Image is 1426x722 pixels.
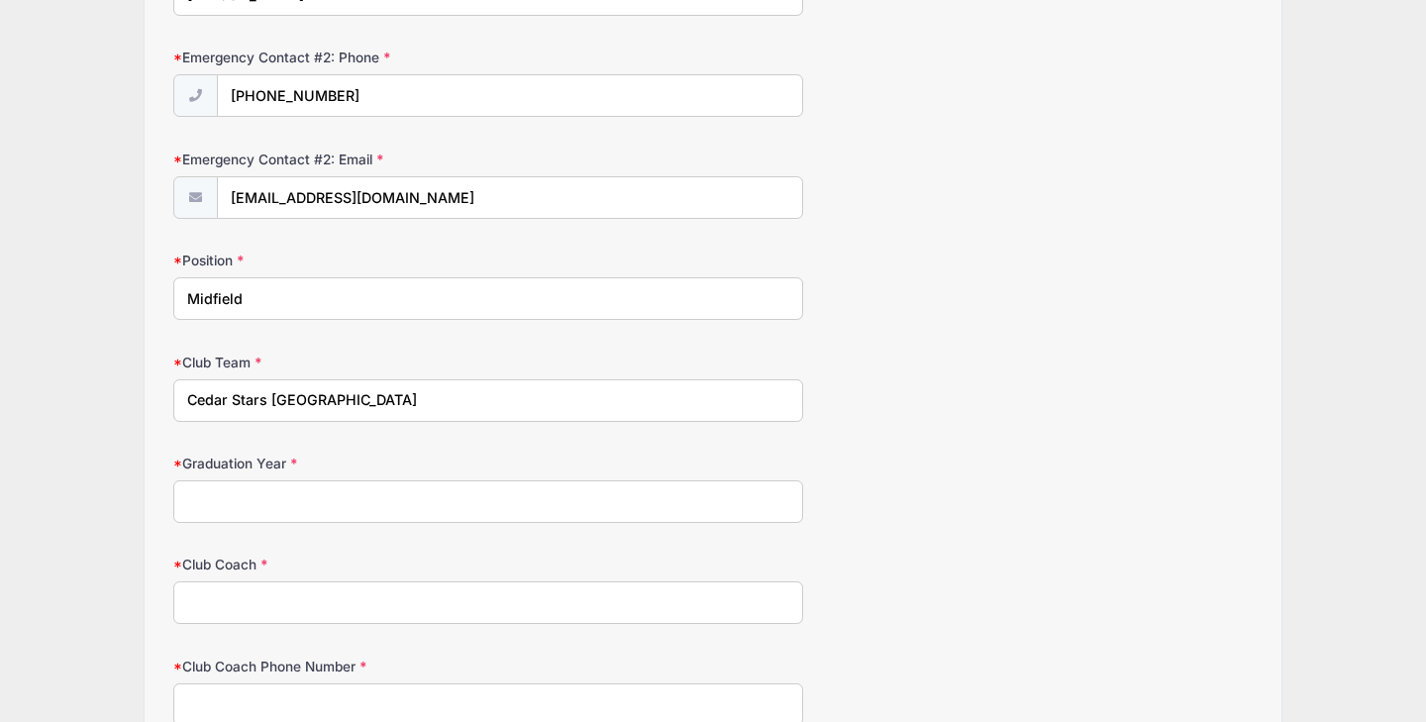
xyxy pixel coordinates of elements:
[173,555,533,574] label: Club Coach
[217,74,803,117] input: (xxx) xxx-xxxx
[173,251,533,270] label: Position
[173,657,533,676] label: Club Coach Phone Number
[217,176,803,219] input: email@email.com
[173,353,533,372] label: Club Team
[173,454,533,473] label: Graduation Year
[173,48,533,67] label: Emergency Contact #2: Phone
[173,150,533,169] label: Emergency Contact #2: Email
